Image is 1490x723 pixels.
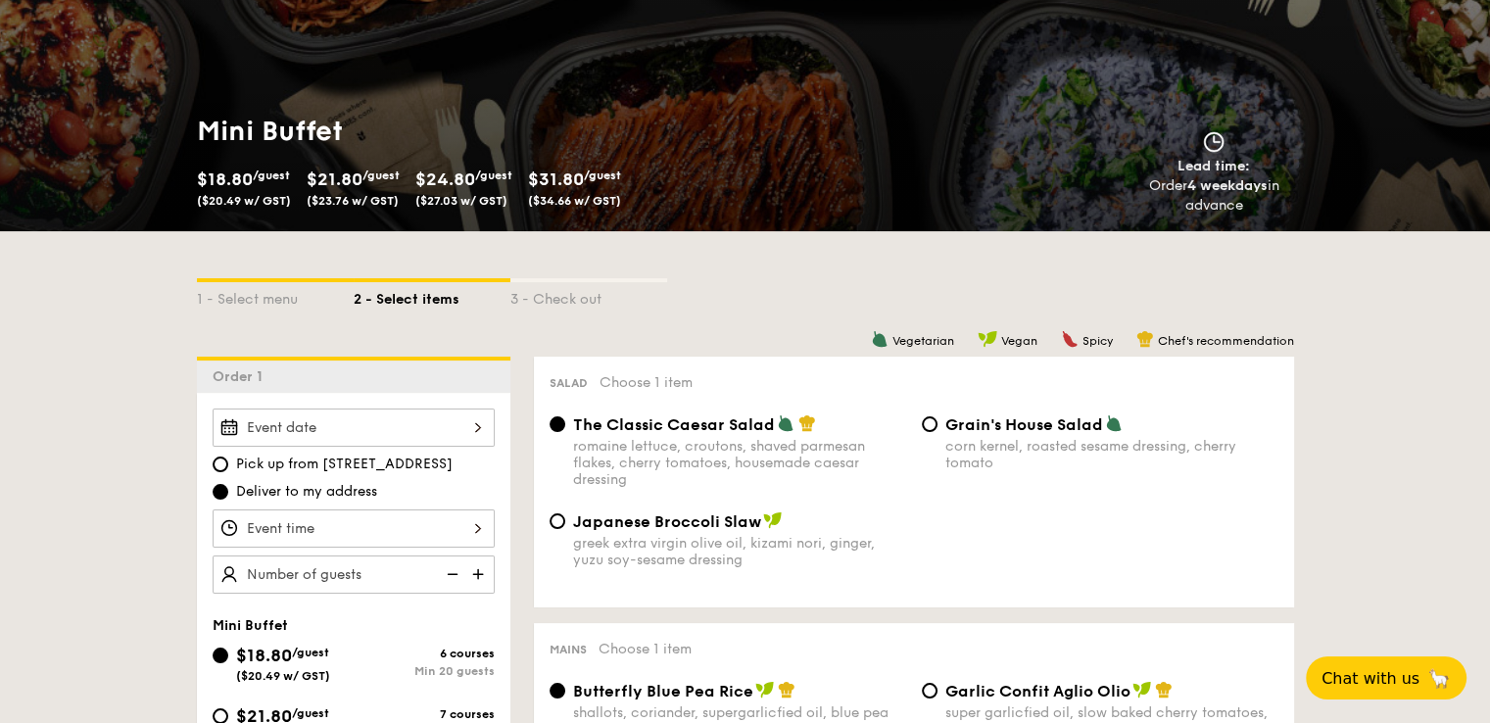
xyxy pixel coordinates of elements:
[415,194,507,208] span: ($27.03 w/ GST)
[777,414,794,432] img: icon-vegetarian.fe4039eb.svg
[213,484,228,500] input: Deliver to my address
[197,169,253,190] span: $18.80
[354,647,495,660] div: 6 courses
[213,509,495,548] input: Event time
[978,330,997,348] img: icon-vegan.f8ff3823.svg
[354,664,495,678] div: Min 20 guests
[945,682,1130,700] span: Garlic Confit Aglio Olio
[1187,177,1268,194] strong: 4 weekdays
[253,169,290,182] span: /guest
[573,512,761,531] span: Japanese Broccoli Slaw
[213,457,228,472] input: Pick up from [STREET_ADDRESS]
[197,282,354,310] div: 1 - Select menu
[1132,681,1152,699] img: icon-vegan.f8ff3823.svg
[599,641,692,657] span: Choose 1 item
[1306,656,1466,699] button: Chat with us🦙
[354,282,510,310] div: 2 - Select items
[573,682,753,700] span: Butterfly Blue Pea Rice
[292,706,329,720] span: /guest
[1322,669,1419,688] span: Chat with us
[1136,330,1154,348] img: icon-chef-hat.a58ddaea.svg
[945,415,1103,434] span: Grain's House Salad
[871,330,889,348] img: icon-vegetarian.fe4039eb.svg
[778,681,795,699] img: icon-chef-hat.a58ddaea.svg
[528,194,621,208] span: ($34.66 w/ GST)
[236,669,330,683] span: ($20.49 w/ GST)
[573,438,906,488] div: romaine lettuce, croutons, shaved parmesan flakes, cherry tomatoes, housemade caesar dressing
[550,643,587,656] span: Mains
[550,376,588,390] span: Salad
[510,282,667,310] div: 3 - Check out
[573,415,775,434] span: The Classic Caesar Salad
[415,169,475,190] span: $24.80
[197,194,291,208] span: ($20.49 w/ GST)
[213,368,270,385] span: Order 1
[436,555,465,593] img: icon-reduce.1d2dbef1.svg
[1001,334,1037,348] span: Vegan
[922,416,937,432] input: Grain's House Saladcorn kernel, roasted sesame dressing, cherry tomato
[798,414,816,432] img: icon-chef-hat.a58ddaea.svg
[550,416,565,432] input: The Classic Caesar Saladromaine lettuce, croutons, shaved parmesan flakes, cherry tomatoes, house...
[236,645,292,666] span: $18.80
[1105,414,1123,432] img: icon-vegetarian.fe4039eb.svg
[528,169,584,190] span: $31.80
[892,334,954,348] span: Vegetarian
[362,169,400,182] span: /guest
[584,169,621,182] span: /guest
[307,194,399,208] span: ($23.76 w/ GST)
[213,617,288,634] span: Mini Buffet
[763,511,783,529] img: icon-vegan.f8ff3823.svg
[1082,334,1113,348] span: Spicy
[1061,330,1079,348] img: icon-spicy.37a8142b.svg
[236,482,377,502] span: Deliver to my address
[213,409,495,447] input: Event date
[600,374,693,391] span: Choose 1 item
[1427,667,1451,690] span: 🦙
[945,438,1278,471] div: corn kernel, roasted sesame dressing, cherry tomato
[292,646,329,659] span: /guest
[1199,131,1228,153] img: icon-clock.2db775ea.svg
[1158,334,1294,348] span: Chef's recommendation
[307,169,362,190] span: $21.80
[213,555,495,594] input: Number of guests
[354,707,495,721] div: 7 courses
[550,683,565,699] input: Butterfly Blue Pea Riceshallots, coriander, supergarlicfied oil, blue pea flower
[465,555,495,593] img: icon-add.58712e84.svg
[1178,158,1250,174] span: Lead time:
[550,513,565,529] input: Japanese Broccoli Slawgreek extra virgin olive oil, kizami nori, ginger, yuzu soy-sesame dressing
[1127,176,1302,216] div: Order in advance
[755,681,775,699] img: icon-vegan.f8ff3823.svg
[197,114,738,149] h1: Mini Buffet
[475,169,512,182] span: /guest
[213,648,228,663] input: $18.80/guest($20.49 w/ GST)6 coursesMin 20 guests
[1155,681,1173,699] img: icon-chef-hat.a58ddaea.svg
[922,683,937,699] input: Garlic Confit Aglio Oliosuper garlicfied oil, slow baked cherry tomatoes, garden fresh thyme
[236,455,453,474] span: Pick up from [STREET_ADDRESS]
[573,535,906,568] div: greek extra virgin olive oil, kizami nori, ginger, yuzu soy-sesame dressing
